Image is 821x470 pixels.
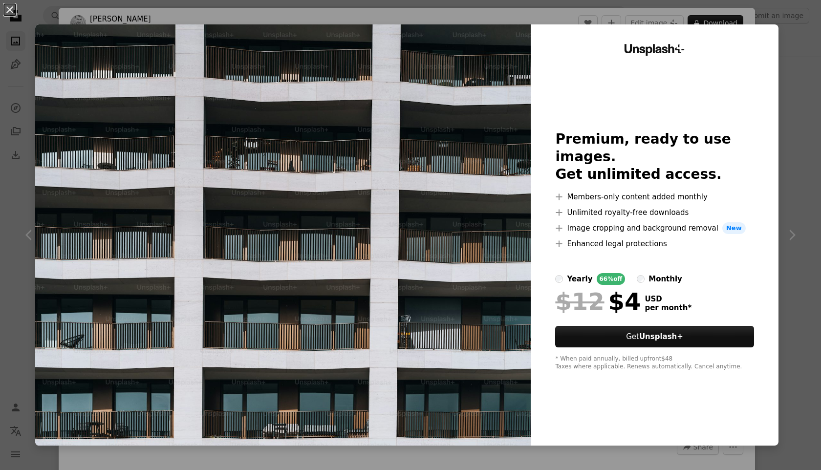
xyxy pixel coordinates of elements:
[555,275,563,283] input: yearly66%off
[555,222,754,234] li: Image cropping and background removal
[555,355,754,371] div: * When paid annually, billed upfront $48 Taxes where applicable. Renews automatically. Cancel any...
[555,238,754,250] li: Enhanced legal protections
[555,130,754,183] h2: Premium, ready to use images. Get unlimited access.
[555,326,754,347] button: GetUnsplash+
[567,273,592,285] div: yearly
[637,275,645,283] input: monthly
[597,273,626,285] div: 66% off
[645,303,691,312] span: per month *
[645,295,691,303] span: USD
[639,332,683,341] strong: Unsplash+
[648,273,682,285] div: monthly
[555,191,754,203] li: Members-only content added monthly
[555,207,754,218] li: Unlimited royalty-free downloads
[555,289,641,314] div: $4
[555,289,604,314] span: $12
[722,222,746,234] span: New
